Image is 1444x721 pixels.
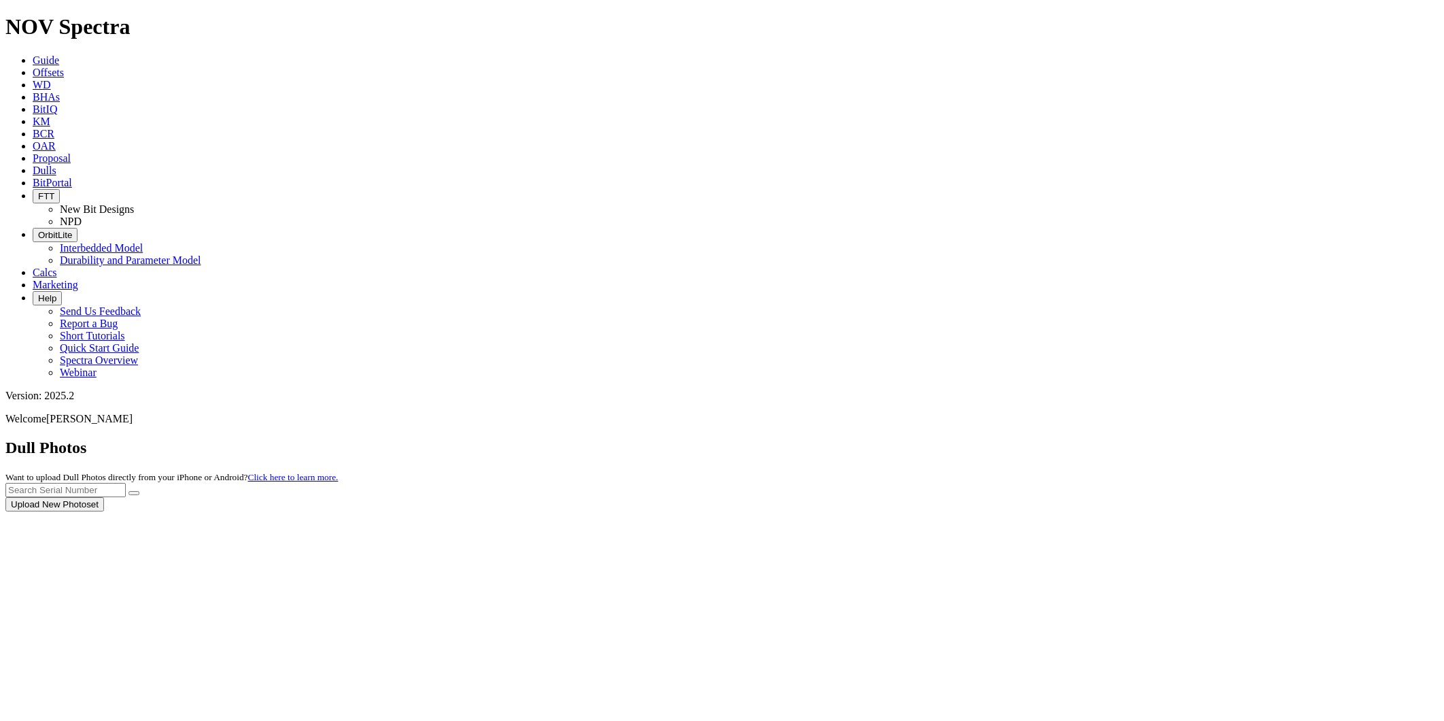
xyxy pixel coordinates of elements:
[60,342,139,354] a: Quick Start Guide
[33,267,57,278] a: Calcs
[33,279,78,290] a: Marketing
[38,293,56,303] span: Help
[33,79,51,90] a: WD
[33,67,64,78] a: Offsets
[5,497,104,512] button: Upload New Photoset
[33,189,60,203] button: FTT
[60,367,97,378] a: Webinar
[60,305,141,317] a: Send Us Feedback
[33,228,78,242] button: OrbitLite
[33,177,72,188] a: BitPortal
[60,216,82,227] a: NPD
[5,14,1439,39] h1: NOV Spectra
[5,483,126,497] input: Search Serial Number
[5,439,1439,457] h2: Dull Photos
[38,230,72,240] span: OrbitLite
[33,116,50,127] a: KM
[60,330,125,341] a: Short Tutorials
[33,291,62,305] button: Help
[33,140,56,152] a: OAR
[46,413,133,424] span: [PERSON_NAME]
[60,242,143,254] a: Interbedded Model
[33,128,54,139] a: BCR
[33,54,59,66] a: Guide
[5,472,338,482] small: Want to upload Dull Photos directly from your iPhone or Android?
[60,318,118,329] a: Report a Bug
[5,413,1439,425] p: Welcome
[5,390,1439,402] div: Version: 2025.2
[60,203,134,215] a: New Bit Designs
[33,152,71,164] a: Proposal
[60,254,201,266] a: Durability and Parameter Model
[33,103,57,115] a: BitIQ
[60,354,138,366] a: Spectra Overview
[38,191,54,201] span: FTT
[33,165,56,176] a: Dulls
[248,472,339,482] a: Click here to learn more.
[33,91,60,103] a: BHAs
